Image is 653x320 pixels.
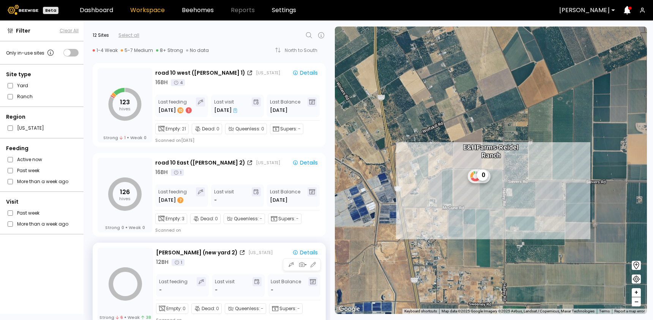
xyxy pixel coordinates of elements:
span: - [261,305,263,312]
div: 12 BH [156,258,169,266]
div: Strong Weak [99,315,151,320]
div: Details [292,249,318,256]
tspan: hives [119,106,131,112]
div: [US_STATE] [248,249,273,256]
div: 8+ Strong [156,47,183,53]
span: - [298,125,301,132]
div: Last visit [215,277,235,294]
button: + [632,288,641,297]
div: Supers: [270,124,303,134]
span: - [296,215,299,222]
span: - [271,286,273,294]
div: - [214,196,217,204]
label: Past week [17,209,39,217]
button: Details [289,158,321,167]
div: Empty: [155,124,189,134]
div: 10 [177,107,183,113]
span: - [260,215,262,222]
div: 1 [172,259,185,266]
label: Past week [17,166,39,174]
div: Empty: [155,213,187,224]
span: – [634,297,639,307]
button: Clear All [60,27,79,34]
button: Details [289,69,321,77]
label: More than a week ago [17,177,68,185]
div: Last Balance [270,97,300,114]
div: 1 [186,107,192,113]
span: 0 [215,215,218,222]
div: Details [292,159,318,166]
div: Supers: [269,303,303,314]
div: North to South [285,48,323,53]
span: [DATE] [270,196,287,204]
span: 0 [261,125,264,132]
div: 0 [477,169,488,181]
div: 12 Sites [93,32,109,39]
div: Scanned on [155,227,181,233]
a: Workspace [130,7,165,13]
button: Details [289,248,321,257]
div: Last visit [214,97,237,114]
div: 5-7 Medium [121,47,153,53]
div: Supers: [268,213,301,224]
span: 3 [182,215,185,222]
label: [US_STATE] [17,124,44,132]
tspan: 123 [120,98,130,107]
span: 0 [216,125,219,132]
div: Dead: [190,213,221,224]
span: 1 [120,135,126,140]
div: 4 [171,79,185,86]
span: [DATE] [270,107,287,114]
div: Dead: [192,124,222,134]
div: Select all [118,32,139,39]
div: [US_STATE] [256,70,280,76]
div: No data [186,47,209,53]
span: 0 [144,135,147,140]
span: Reports [231,7,255,13]
span: 0 [142,225,145,230]
div: Last feeding [158,97,192,114]
div: [DATE] [214,107,237,114]
div: Site type [6,71,79,78]
a: Terms (opens in new tab) [599,309,610,313]
span: + [634,288,639,297]
img: Google [337,304,362,314]
div: Last visit [214,187,234,204]
div: Queenless: [225,124,267,134]
div: [US_STATE] [256,160,280,166]
a: Settings [272,7,296,13]
label: Yard [17,82,28,89]
span: 0 [216,305,219,312]
div: [DATE] [158,196,184,204]
div: [DATE] [158,107,192,114]
div: Last Balance [270,187,300,204]
div: Queenless: [225,303,266,314]
button: – [632,297,641,306]
div: Dead: [191,303,222,314]
div: E&H Farms - Reidel Ranch [463,135,519,159]
div: Beta [43,7,58,14]
div: 1-4 Weak [93,47,118,53]
a: Report a map error [614,309,645,313]
div: road 10 East ([PERSON_NAME] 2) [155,159,245,167]
div: Only in-use sites [6,48,55,57]
tspan: 126 [120,188,130,196]
label: Active now [17,155,42,163]
div: Details [292,69,318,76]
span: Filter [16,27,30,35]
div: 83 [468,169,491,183]
label: Ranch [17,93,33,100]
div: Last feeding [159,277,188,294]
a: Open this area in Google Maps (opens a new window) [337,304,362,314]
div: 7 [177,197,183,203]
div: Visit [6,198,79,206]
div: Empty: [156,303,188,314]
div: Scanned on [DATE] [155,137,194,143]
img: Beewise logo [8,5,38,15]
div: - [159,286,162,294]
tspan: hives [119,196,131,202]
a: Dashboard [80,7,113,13]
div: [PERSON_NAME] (new yard 2) [156,249,238,257]
a: Beehomes [182,7,214,13]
